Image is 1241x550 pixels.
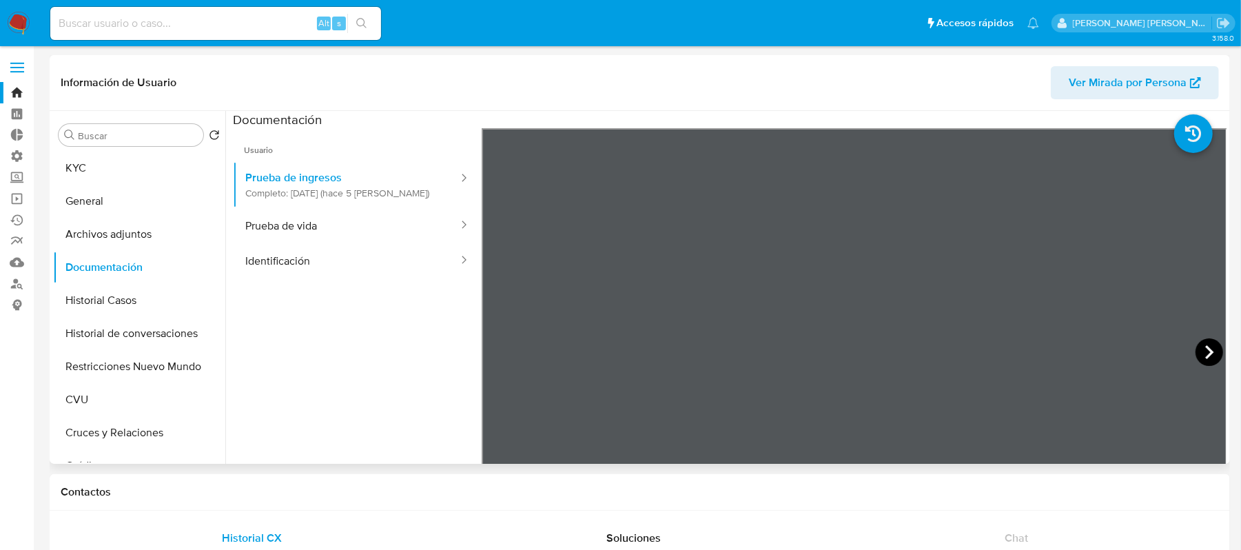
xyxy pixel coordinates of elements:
[53,383,225,416] button: CVU
[607,530,661,546] span: Soluciones
[61,76,176,90] h1: Información de Usuario
[337,17,341,30] span: s
[53,185,225,218] button: General
[64,130,75,141] button: Buscar
[53,317,225,350] button: Historial de conversaciones
[1005,530,1028,546] span: Chat
[347,14,376,33] button: search-icon
[222,530,282,546] span: Historial CX
[1069,66,1187,99] span: Ver Mirada por Persona
[53,416,225,449] button: Cruces y Relaciones
[1216,16,1231,30] a: Salir
[53,350,225,383] button: Restricciones Nuevo Mundo
[53,284,225,317] button: Historial Casos
[1027,17,1039,29] a: Notificaciones
[318,17,329,30] span: Alt
[1051,66,1219,99] button: Ver Mirada por Persona
[78,130,198,142] input: Buscar
[53,251,225,284] button: Documentación
[209,130,220,145] button: Volver al orden por defecto
[53,152,225,185] button: KYC
[936,16,1014,30] span: Accesos rápidos
[61,485,1219,499] h1: Contactos
[53,218,225,251] button: Archivos adjuntos
[1073,17,1212,30] p: emmanuel.vitiello@mercadolibre.com
[53,449,225,482] button: Créditos
[50,14,381,32] input: Buscar usuario o caso...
